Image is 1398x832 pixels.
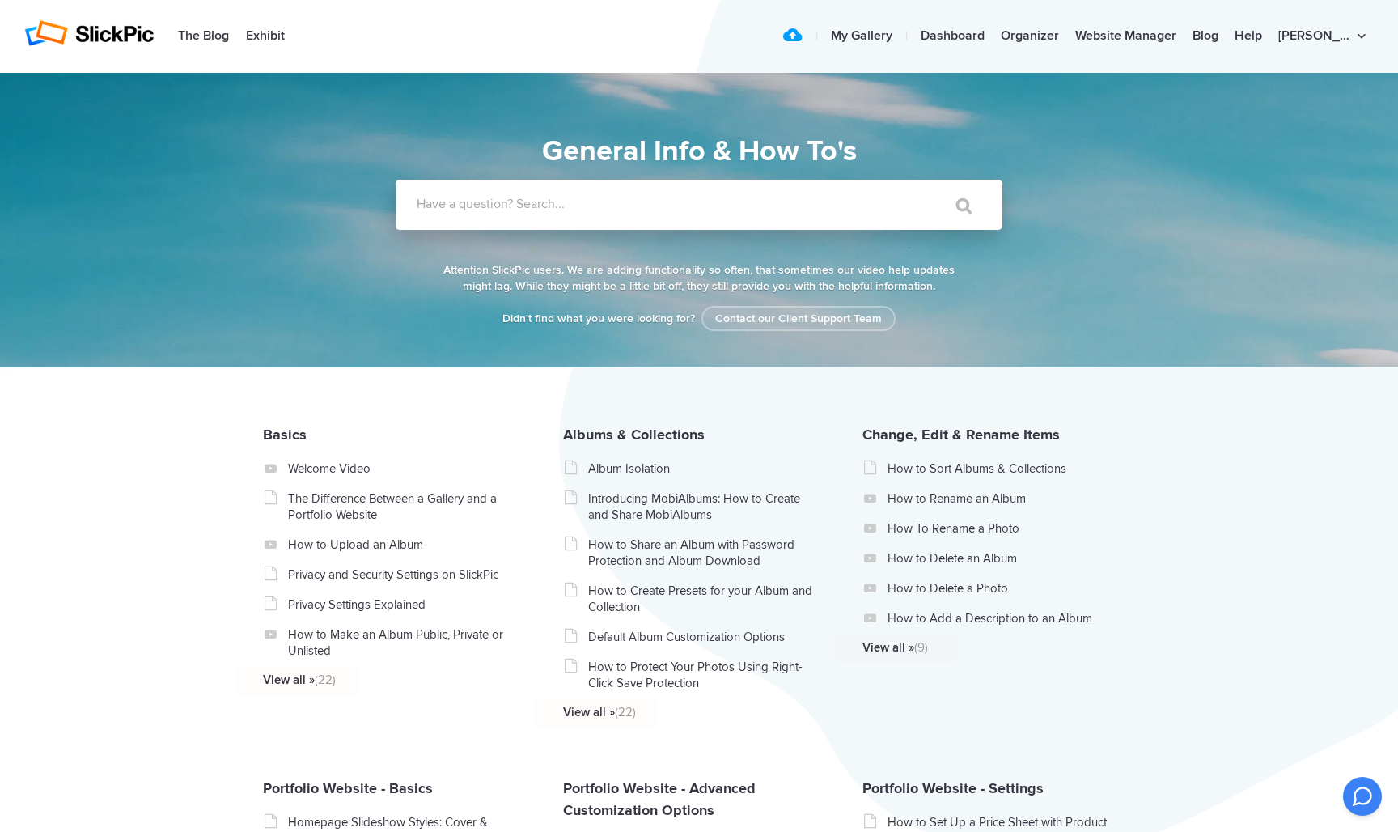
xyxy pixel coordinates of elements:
[440,311,958,327] p: Didn't find what you were looking for?
[588,537,817,569] a: How to Share an Album with Password Protection and Album Download
[563,426,705,444] a: Albums & Collections
[588,490,817,523] a: Introducing MobiAlbums: How to Create and Share MobiAlbums
[263,426,307,444] a: Basics
[862,426,1060,444] a: Change, Edit & Rename Items
[588,461,817,477] a: Album Isolation
[288,490,517,523] a: The Difference Between a Gallery and a Portfolio Website
[288,461,517,477] a: Welcome Video
[888,580,1116,596] a: How to Delete a Photo
[288,626,517,659] a: How to Make an Album Public, Private or Unlisted
[288,567,517,583] a: Privacy and Security Settings on SlickPic
[440,262,958,295] p: Attention SlickPic users. We are adding functionality so often, that sometimes our video help upd...
[288,537,517,553] a: How to Upload an Album
[288,596,517,613] a: Privacy Settings Explained
[588,629,817,645] a: Default Album Customization Options
[588,659,817,691] a: How to Protect Your Photos Using Right-Click Save Protection
[417,196,1023,212] label: Have a question? Search...
[588,583,817,615] a: How to Create Presets for your Album and Collection
[263,779,433,797] a: Portfolio Website - Basics
[701,306,896,331] a: Contact our Client Support Team
[563,779,756,819] a: Portfolio Website - Advanced Customization Options
[922,186,990,225] input: 
[888,461,1116,477] a: How to Sort Albums & Collections
[888,550,1116,567] a: How to Delete an Album
[888,610,1116,626] a: How to Add a Description to an Album
[862,639,1091,656] a: View all »(9)
[888,520,1116,537] a: How To Rename a Photo
[263,672,492,688] a: View all »(22)
[888,490,1116,507] a: How to Rename an Album
[323,129,1075,173] h1: General Info & How To's
[862,779,1044,797] a: Portfolio Website - Settings
[563,704,792,720] a: View all »(22)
